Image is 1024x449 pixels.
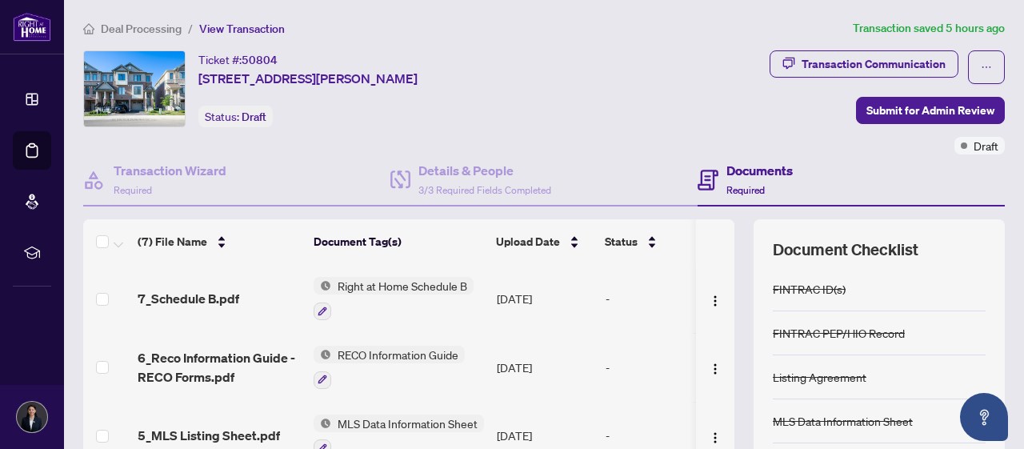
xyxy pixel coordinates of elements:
[709,363,722,375] img: Logo
[418,184,551,196] span: 3/3 Required Fields Completed
[198,69,418,88] span: [STREET_ADDRESS][PERSON_NAME]
[314,277,474,320] button: Status IconRight at Home Schedule B
[418,161,551,180] h4: Details & People
[853,19,1005,38] article: Transaction saved 5 hours ago
[138,348,301,387] span: 6_Reco Information Guide - RECO Forms.pdf
[605,233,638,251] span: Status
[131,219,307,264] th: (7) File Name
[726,184,765,196] span: Required
[84,51,185,126] img: IMG-X12369412_1.jpg
[770,50,958,78] button: Transaction Communication
[114,161,226,180] h4: Transaction Wizard
[606,359,729,376] div: -
[773,324,905,342] div: FINTRAC PEP/HIO Record
[709,295,722,307] img: Logo
[138,426,280,445] span: 5_MLS Listing Sheet.pdf
[490,264,599,333] td: [DATE]
[13,12,51,42] img: logo
[331,346,465,363] span: RECO Information Guide
[866,98,994,123] span: Submit for Admin Review
[960,393,1008,441] button: Open asap
[114,184,152,196] span: Required
[307,219,490,264] th: Document Tag(s)
[773,412,913,430] div: MLS Data Information Sheet
[496,233,560,251] span: Upload Date
[314,346,465,389] button: Status IconRECO Information Guide
[773,368,866,386] div: Listing Agreement
[101,22,182,36] span: Deal Processing
[856,97,1005,124] button: Submit for Admin Review
[802,51,946,77] div: Transaction Communication
[773,280,846,298] div: FINTRAC ID(s)
[314,277,331,295] img: Status Icon
[331,277,474,295] span: Right at Home Schedule B
[199,22,285,36] span: View Transaction
[242,53,278,67] span: 50804
[138,233,207,251] span: (7) File Name
[726,161,793,180] h4: Documents
[709,431,722,444] img: Logo
[314,346,331,363] img: Status Icon
[17,402,47,432] img: Profile Icon
[490,333,599,402] td: [DATE]
[598,219,734,264] th: Status
[490,219,598,264] th: Upload Date
[198,106,273,127] div: Status:
[702,286,728,311] button: Logo
[242,110,266,124] span: Draft
[981,62,992,73] span: ellipsis
[773,239,918,261] span: Document Checklist
[702,355,728,380] button: Logo
[606,290,729,307] div: -
[198,50,278,69] div: Ticket #:
[188,19,193,38] li: /
[606,427,729,444] div: -
[702,423,728,448] button: Logo
[138,289,239,308] span: 7_Schedule B.pdf
[83,23,94,34] span: home
[974,137,998,154] span: Draft
[314,415,331,432] img: Status Icon
[331,415,484,432] span: MLS Data Information Sheet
